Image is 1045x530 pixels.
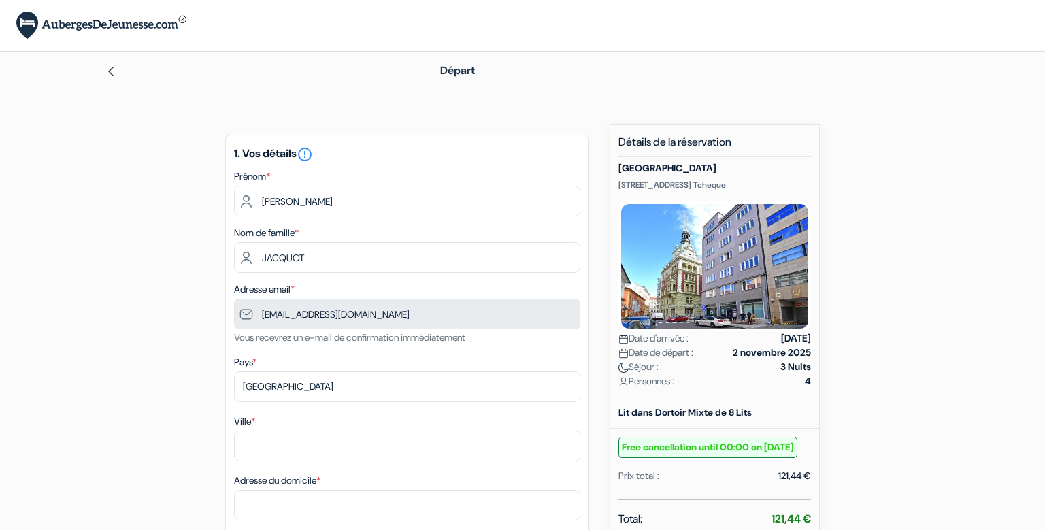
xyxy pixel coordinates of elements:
i: error_outline [297,146,313,163]
span: Total: [618,511,642,527]
img: moon.svg [618,363,629,373]
img: AubergesDeJeunesse.com [16,12,186,39]
div: 121,44 € [778,469,811,483]
img: calendar.svg [618,348,629,359]
input: Entrer adresse e-mail [234,299,580,329]
label: Adresse email [234,282,295,297]
img: user_icon.svg [618,377,629,387]
label: Nom de famille [234,226,299,240]
small: Vous recevrez un e-mail de confirmation immédiatement [234,331,465,344]
strong: 121,44 € [772,512,811,526]
a: error_outline [297,146,313,161]
span: Date de départ : [618,346,693,360]
span: Personnes : [618,374,674,388]
strong: 3 Nuits [780,360,811,374]
h5: Détails de la réservation [618,135,811,157]
label: Adresse du domicile [234,474,320,488]
span: Séjour : [618,360,659,374]
p: [STREET_ADDRESS] Tcheque [618,180,811,191]
small: Free cancellation until 00:00 on [DATE] [618,437,797,458]
h5: 1. Vos détails [234,146,580,163]
strong: 4 [805,374,811,388]
h5: [GEOGRAPHIC_DATA] [618,163,811,174]
strong: 2 novembre 2025 [733,346,811,360]
input: Entrer le nom de famille [234,242,580,273]
label: Prénom [234,169,270,184]
input: Entrez votre prénom [234,186,580,216]
span: Date d'arrivée : [618,331,689,346]
img: calendar.svg [618,334,629,344]
label: Ville [234,414,255,429]
span: Départ [440,63,475,78]
strong: [DATE] [781,331,811,346]
img: left_arrow.svg [105,66,116,77]
b: Lit dans Dortoir Mixte de 8 Lits [618,406,752,418]
div: Prix total : [618,469,659,483]
label: Pays [234,355,256,369]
